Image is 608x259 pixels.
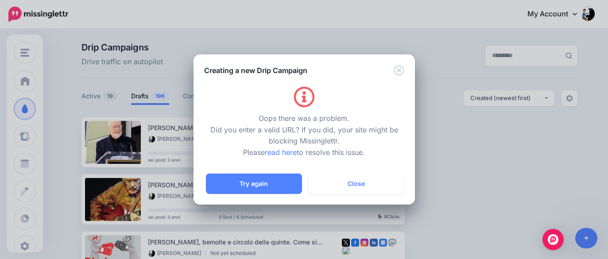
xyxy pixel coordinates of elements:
button: Try again [206,174,302,194]
div: Open Intercom Messenger [542,229,564,250]
h5: Creating a new Drip Campaign [204,65,307,76]
span: Oops there was a problem. Did you enter a valid URL? If you did, your site might be blocking Miss... [210,102,398,157]
a: read here [265,148,297,157]
button: Close [394,65,404,76]
button: Close [308,174,404,194]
